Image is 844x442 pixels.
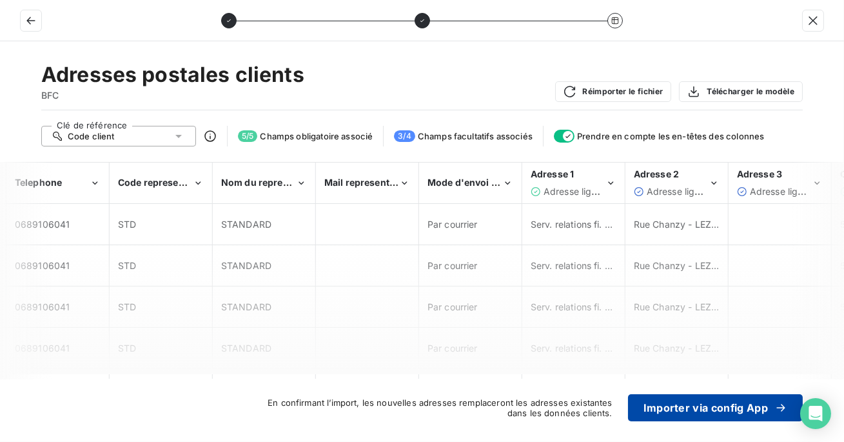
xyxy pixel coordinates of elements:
[419,163,522,204] th: Mode d'envoi des factures
[427,343,478,354] span: Par courrier
[110,163,213,204] th: Code representant
[260,131,373,141] span: Champs obligatoire associé
[118,219,136,230] span: STD
[118,301,136,312] span: STD
[15,219,70,230] span: 0689106041
[118,177,202,188] span: Code representant
[531,219,658,230] span: Serv. relations fi. Fournisseurs
[625,163,729,204] th: Adresse 2
[427,260,478,271] span: Par courrier
[316,163,419,204] th: Mail representant
[427,301,478,312] span: Par courrier
[258,397,613,418] span: En confirmant l’import, les nouvelles adresses remplaceront les adresses existantes dans les donn...
[6,163,110,204] th: Telephone
[394,130,415,142] span: 3 / 4
[427,219,478,230] span: Par courrier
[531,343,658,354] span: Serv. relations fi. Fournisseurs
[15,343,70,354] span: 0689106041
[427,177,548,188] span: Mode d'envoi des factures
[15,301,70,312] span: 0689106041
[41,62,304,88] h2: Adresses postales clients
[221,260,271,271] span: STANDARD
[41,89,304,102] span: BFC
[221,177,317,188] span: Nom du representant
[324,177,404,188] span: Mail representant
[68,131,115,141] span: Code client
[531,301,658,312] span: Serv. relations fi. Fournisseurs
[544,186,609,197] span: Adresse ligne 1
[418,131,533,141] span: Champs facultatifs associés
[15,260,70,271] span: 0689106041
[577,131,764,141] span: Prendre en compte les en-têtes des colonnes
[221,343,271,354] span: STANDARD
[634,260,742,271] span: Rue Chanzy - LEZENNES
[15,177,62,188] span: Telephone
[531,260,658,271] span: Serv. relations fi. Fournisseurs
[221,301,271,312] span: STANDARD
[679,81,803,102] button: Télécharger le modèle
[221,219,271,230] span: STANDARD
[737,168,782,179] span: Adresse 3
[634,219,742,230] span: Rue Chanzy - LEZENNES
[118,260,136,271] span: STD
[213,163,316,204] th: Nom du representant
[118,343,136,354] span: STD
[634,168,679,179] span: Adresse 2
[647,186,714,197] span: Adresse ligne 2
[531,168,574,179] span: Adresse 1
[750,186,817,197] span: Adresse ligne 3
[634,343,742,354] span: Rue Chanzy - LEZENNES
[800,398,831,429] div: Open Intercom Messenger
[729,163,832,204] th: Adresse 3
[634,301,742,312] span: Rue Chanzy - LEZENNES
[628,394,803,421] button: Importer via config App
[555,81,672,102] button: Réimporter le fichier
[238,130,257,142] span: 5 / 5
[522,163,625,204] th: Adresse 1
